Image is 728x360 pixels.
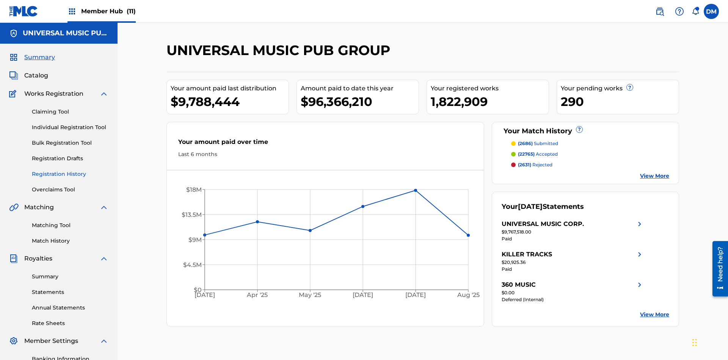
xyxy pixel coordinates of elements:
[692,8,699,15] div: Notifications
[675,7,684,16] img: help
[9,53,55,62] a: SummarySummary
[24,254,52,263] span: Royalties
[23,29,108,38] h5: UNIVERSAL MUSIC PUB GROUP
[690,324,728,360] iframe: Chat Widget
[431,84,549,93] div: Your registered works
[186,186,202,193] tspan: $18M
[9,29,18,38] img: Accounts
[24,71,48,80] span: Catalog
[24,336,78,346] span: Member Settings
[32,139,108,147] a: Bulk Registration Tool
[561,93,679,110] div: 290
[127,8,136,15] span: (11)
[81,7,136,16] span: Member Hub
[24,203,54,212] span: Matching
[502,202,584,212] div: Your Statements
[518,162,531,167] span: (2631)
[32,186,108,194] a: Overclaims Tool
[655,7,664,16] img: search
[502,229,644,235] div: $9,767,518.00
[99,203,108,212] img: expand
[635,250,644,259] img: right chevron icon
[195,292,215,299] tspan: [DATE]
[502,266,644,273] div: Paid
[9,6,38,17] img: MLC Logo
[32,108,108,116] a: Claiming Tool
[32,319,108,327] a: Rate Sheets
[32,221,108,229] a: Matching Tool
[9,53,18,62] img: Summary
[301,84,419,93] div: Amount paid to date this year
[518,141,533,146] span: (2686)
[32,155,108,163] a: Registration Drafts
[518,202,543,211] span: [DATE]
[502,126,670,136] div: Your Match History
[502,280,536,289] div: 360 MUSIC
[24,53,55,62] span: Summary
[299,292,322,299] tspan: May '25
[707,238,728,300] iframe: Resource Center
[652,4,667,19] a: Public Search
[166,42,394,59] h2: UNIVERSAL MUSIC PUB GROUP
[640,311,669,319] a: View More
[635,280,644,289] img: right chevron icon
[502,219,644,242] a: UNIVERSAL MUSIC CORP.right chevron icon$9,767,518.00Paid
[9,71,18,80] img: Catalog
[511,151,670,158] a: (22765) accepted
[99,336,108,346] img: expand
[576,126,582,133] span: ?
[502,235,644,242] div: Paid
[32,304,108,312] a: Annual Statements
[457,292,480,299] tspan: Aug '25
[672,4,687,19] div: Help
[502,250,552,259] div: KILLER TRACKS
[99,254,108,263] img: expand
[247,292,268,299] tspan: Apr '25
[692,331,697,354] div: Drag
[32,273,108,281] a: Summary
[502,289,644,296] div: $0.00
[32,237,108,245] a: Match History
[9,89,19,98] img: Works Registration
[640,172,669,180] a: View More
[502,250,644,273] a: KILLER TRACKSright chevron icon$20,925.36Paid
[704,4,719,19] div: User Menu
[32,123,108,131] a: Individual Registration Tool
[353,292,373,299] tspan: [DATE]
[518,161,552,168] p: rejected
[32,288,108,296] a: Statements
[502,280,644,303] a: 360 MUSICright chevron icon$0.00Deferred (Internal)
[67,7,77,16] img: Top Rightsholders
[182,211,202,218] tspan: $13.5M
[511,140,670,147] a: (2686) submitted
[502,296,644,303] div: Deferred (Internal)
[99,89,108,98] img: expand
[9,336,18,346] img: Member Settings
[301,93,419,110] div: $96,366,210
[178,150,472,158] div: Last 6 months
[518,140,558,147] p: submitted
[24,89,83,98] span: Works Registration
[171,93,289,110] div: $9,788,444
[188,236,202,243] tspan: $9M
[9,254,18,263] img: Royalties
[32,170,108,178] a: Registration History
[171,84,289,93] div: Your amount paid last distribution
[635,219,644,229] img: right chevron icon
[561,84,679,93] div: Your pending works
[9,203,19,212] img: Matching
[431,93,549,110] div: 1,822,909
[518,151,535,157] span: (22765)
[9,71,48,80] a: CatalogCatalog
[518,151,558,158] p: accepted
[178,137,472,150] div: Your amount paid over time
[406,292,426,299] tspan: [DATE]
[627,84,633,90] span: ?
[502,219,584,229] div: UNIVERSAL MUSIC CORP.
[502,259,644,266] div: $20,925.36
[194,286,202,294] tspan: $0
[183,261,202,268] tspan: $4.5M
